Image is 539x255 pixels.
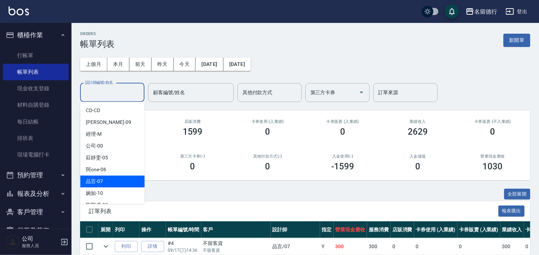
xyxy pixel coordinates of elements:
button: 全部展開 [504,189,531,200]
button: 客戶管理 [3,203,69,221]
h2: 卡券使用 (入業績) [239,119,297,124]
h5: 公司 [22,235,58,242]
button: 名留德行 [463,4,500,19]
button: [DATE] [224,58,251,71]
button: 今天 [174,58,196,71]
h3: 0 [415,162,420,172]
h2: 店販消費 [164,119,222,124]
span: 品言 -07 [86,178,103,185]
span: 莊靜雯 -05 [86,154,108,162]
td: 0 [414,238,457,255]
button: 昨天 [152,58,174,71]
th: 帳單編號/時間 [166,221,201,238]
td: 0 [391,238,414,255]
div: 不留客資 [203,240,269,247]
h3: 2629 [408,127,428,137]
th: 卡券使用 (入業績) [414,221,457,238]
a: 現場電腦打卡 [3,146,69,163]
img: Logo [9,6,29,15]
button: 預約管理 [3,166,69,184]
th: 客戶 [201,221,271,238]
th: 店販消費 [391,221,414,238]
span: 婉如 -10 [86,189,103,197]
th: 業績收入 [500,221,524,238]
span: 阿one -06 [86,166,106,173]
button: 報表匯出 [499,206,525,217]
h3: 0 [190,162,195,172]
h3: 帳單列表 [80,39,114,49]
th: 展開 [99,221,113,238]
th: 營業現金應收 [334,221,367,238]
button: 列印 [115,241,138,252]
p: 服務人員 [22,242,58,249]
th: 指定 [320,221,334,238]
th: 卡券販賣 (入業績) [457,221,501,238]
h2: 卡券販賣 (不入業績) [464,119,522,124]
td: #4 [166,238,201,255]
p: 不留客資 [203,247,269,254]
h2: 卡券販賣 (入業績) [314,119,372,124]
button: 報表及分析 [3,184,69,203]
button: save [445,4,459,19]
th: 列印 [113,221,139,238]
td: 0 [457,238,501,255]
h3: -1599 [332,162,354,172]
td: 品言 /07 [271,238,320,255]
td: Y [320,238,334,255]
span: CD -CD [86,107,100,114]
h3: 0 [340,127,345,137]
span: 劉期成 -99 [86,201,108,209]
button: [DATE] [196,58,223,71]
h2: 第三方卡券(-) [164,154,222,159]
button: 上個月 [80,58,107,71]
p: 09/17 (三) 14:36 [168,247,200,254]
a: 材料自購登錄 [3,97,69,113]
button: Open [356,87,367,98]
th: 設計師 [271,221,320,238]
h3: 0 [265,162,270,172]
h2: 營業現金應收 [464,154,522,159]
h3: 0 [490,127,495,137]
a: 每日結帳 [3,114,69,130]
h3: 1030 [483,162,503,172]
a: 報表匯出 [499,207,525,214]
span: [PERSON_NAME] -09 [86,119,131,126]
label: 設計師編號/姓名 [85,80,113,85]
h2: 入金使用(-) [314,154,372,159]
a: 詳情 [141,241,164,252]
button: 新開單 [504,34,530,47]
span: 經理 -M [86,130,102,138]
button: 登出 [503,5,530,18]
h3: 1599 [183,127,203,137]
th: 操作 [139,221,166,238]
a: 打帳單 [3,47,69,64]
button: 本月 [107,58,129,71]
img: Person [6,235,20,249]
h2: 業績收入 [389,119,447,124]
a: 新開單 [504,37,530,43]
span: 公司 -00 [86,142,103,150]
h2: 入金儲值 [389,154,447,159]
button: 員工及薪資 [3,221,69,240]
h2: ORDERS [80,32,114,36]
button: expand row [101,241,111,252]
h2: 其他付款方式(-) [239,154,297,159]
button: 櫃檯作業 [3,26,69,44]
td: 300 [334,238,367,255]
button: 前天 [129,58,152,71]
a: 帳單列表 [3,64,69,80]
a: 現金收支登錄 [3,80,69,97]
a: 排班表 [3,130,69,146]
h3: 0 [265,127,270,137]
td: 300 [500,238,524,255]
td: 300 [367,238,391,255]
th: 服務消費 [367,221,391,238]
div: 名留德行 [474,7,497,16]
span: 訂單列表 [89,208,499,215]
